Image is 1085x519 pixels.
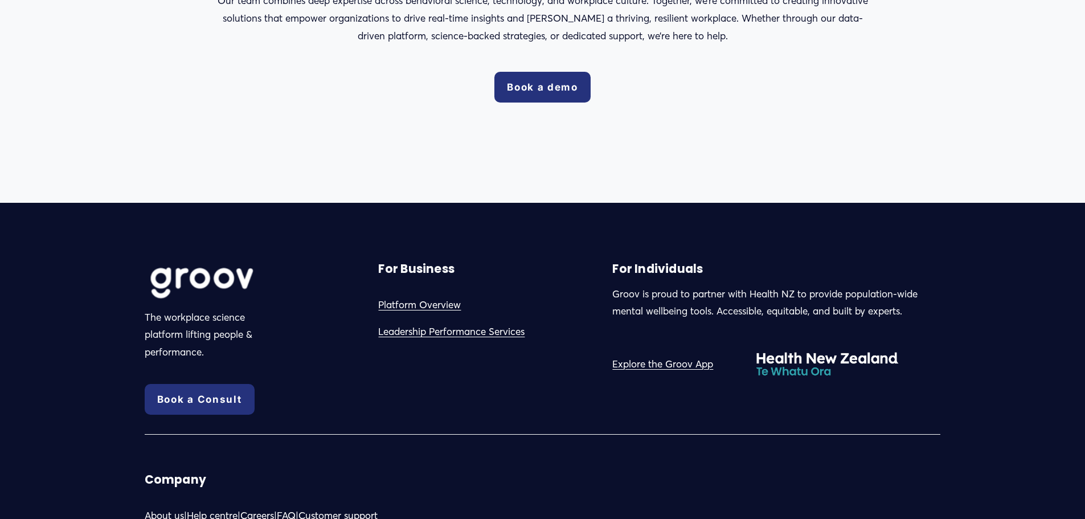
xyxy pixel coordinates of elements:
a: Platform Overview [378,296,461,314]
strong: For Business [378,261,454,277]
a: Book a demo [494,72,591,103]
strong: Company [145,472,206,488]
a: Book a Consult [145,384,255,415]
a: Leadership Performance Services [378,323,525,341]
p: Groov is proud to partner with Health NZ to provide population-wide mental wellbeing tools. Acces... [612,285,940,320]
p: The workplace science platform lifting people & performance. [145,309,272,361]
a: Explore the Groov App [612,355,713,373]
strong: For Individuals [612,261,703,277]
